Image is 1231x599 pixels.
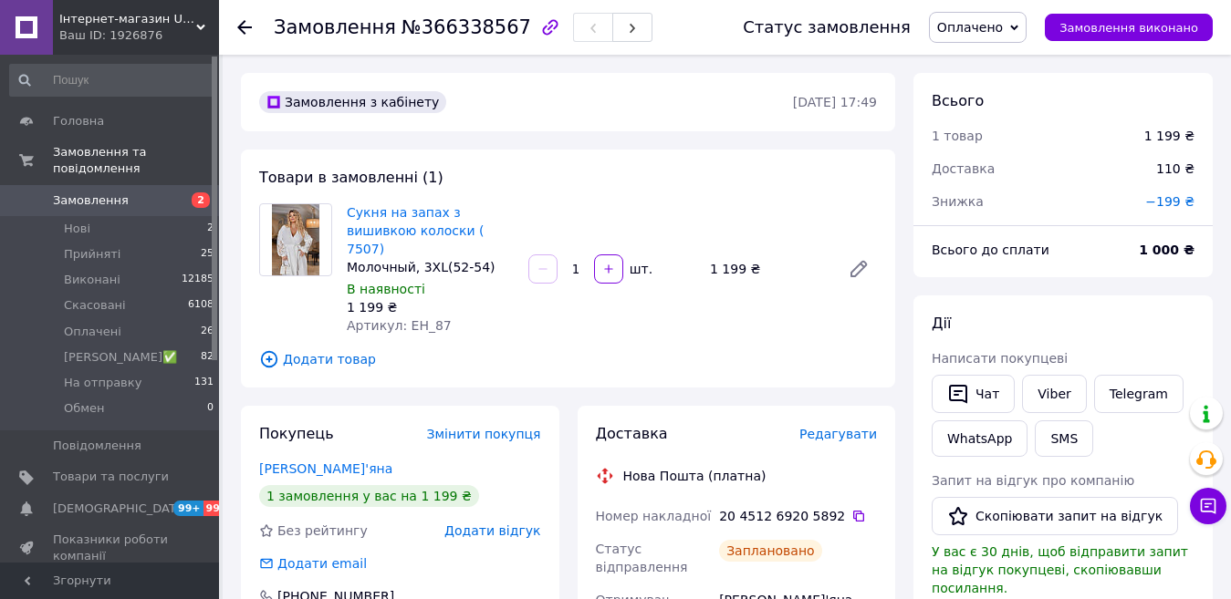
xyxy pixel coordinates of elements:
span: Оплачені [64,324,121,340]
span: №366338567 [402,16,531,38]
button: Чат з покупцем [1190,488,1226,524]
span: Змінити покупця [427,427,541,441]
span: Покупець [259,425,334,442]
span: 0 [207,400,214,417]
span: [DEMOGRAPHIC_DATA] [53,501,188,517]
span: Додати товар [259,349,877,369]
span: 2 [207,221,214,237]
span: Замовлення [53,192,129,209]
span: Всього [932,92,984,109]
a: Telegram [1094,375,1184,413]
button: Чат [932,375,1015,413]
span: Товари та послуги [53,469,169,485]
span: 12185 [182,272,214,288]
span: Обмен [64,400,105,417]
span: Запит на відгук про компанію [932,473,1134,488]
span: 25 [201,246,214,263]
input: Пошук [9,64,215,97]
span: Замовлення та повідомлення [53,144,219,177]
span: Статус відправлення [596,542,688,574]
img: Сукня на запах з вишивкою колоски ( 7507) [272,204,320,275]
span: Оплачено [937,20,1003,35]
div: Нова Пошта (платна) [619,467,771,485]
a: Редагувати [840,251,877,287]
span: В наявності [347,282,425,296]
a: [PERSON_NAME]'яна [259,461,392,476]
div: Молочный, 3XL(52-54) [347,258,514,276]
span: 99+ [173,501,203,516]
span: Доставка [596,425,668,442]
span: Артикул: ЕН_87 [347,318,452,333]
span: Знижка [932,194,984,209]
span: Без рейтингу [277,523,368,538]
span: Доставка [932,161,995,176]
a: Сукня на запах з вишивкою колоски ( 7507) [347,205,484,256]
span: Інтернет-магазин Ukr-mod ღ♥ [59,11,196,27]
span: На отправку [64,375,141,391]
span: Скасовані [64,297,126,314]
div: 20 4512 6920 5892 [719,507,877,525]
span: Редагувати [799,427,877,441]
span: Замовлення [274,16,396,38]
span: Показники роботи компанії [53,532,169,564]
button: SMS [1035,420,1093,457]
div: 1 199 ₴ [347,298,514,316]
div: 1 199 ₴ [1144,127,1194,145]
time: [DATE] 17:49 [793,95,877,109]
button: Замовлення виконано [1045,14,1213,41]
div: Повернутися назад [237,18,252,36]
div: 1 199 ₴ [703,256,833,282]
span: [PERSON_NAME]✅ [64,349,177,366]
b: 1 000 ₴ [1139,243,1194,257]
span: Повідомлення [53,438,141,454]
div: Додати email [257,554,369,573]
span: Номер накладної [596,509,712,523]
div: Статус замовлення [743,18,911,36]
div: Ваш ID: 1926876 [59,27,219,44]
span: 131 [194,375,214,391]
span: −199 ₴ [1145,194,1194,209]
span: Написати покупцеві [932,351,1068,366]
div: Додати email [276,554,369,573]
span: Нові [64,221,90,237]
span: У вас є 30 днів, щоб відправити запит на відгук покупцеві, скопіювавши посилання. [932,544,1188,595]
span: Прийняті [64,246,120,263]
span: 2 [192,192,210,208]
div: Заплановано [719,540,822,562]
div: Замовлення з кабінету [259,91,446,113]
span: Додати відгук [444,523,540,538]
div: шт. [625,260,654,278]
a: Viber [1022,375,1086,413]
span: 1 товар [932,129,983,143]
div: 110 ₴ [1145,149,1205,189]
span: Дії [932,315,951,332]
span: 99+ [203,501,234,516]
span: 82 [201,349,214,366]
a: WhatsApp [932,420,1028,457]
span: 6108 [188,297,214,314]
span: 26 [201,324,214,340]
span: Виконані [64,272,120,288]
span: Замовлення виконано [1059,21,1198,35]
div: 1 замовлення у вас на 1 199 ₴ [259,485,479,507]
button: Скопіювати запит на відгук [932,497,1178,535]
span: Товари в замовленні (1) [259,169,443,186]
span: Головна [53,113,104,129]
span: Всього до сплати [932,243,1049,257]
